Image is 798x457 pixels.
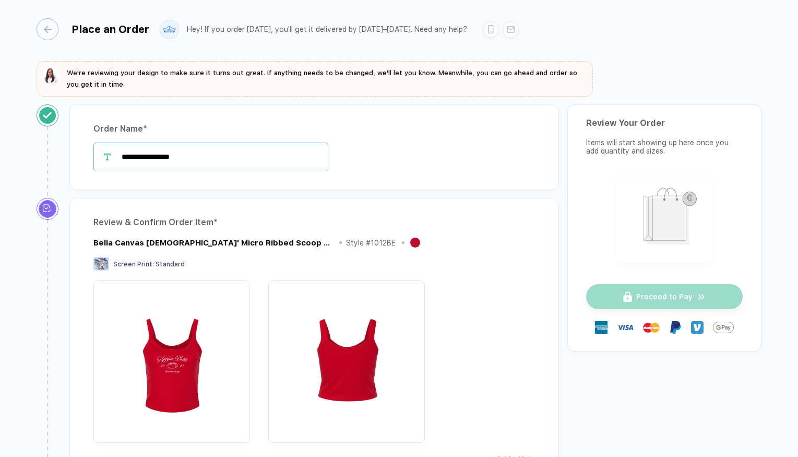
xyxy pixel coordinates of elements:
img: Venmo [691,321,704,334]
span: We're reviewing your design to make sure it turns out great. If anything needs to be changed, we'... [67,69,577,88]
div: Items will start showing up here once you add quantity and sizes. [586,138,743,155]
button: We're reviewing your design to make sure it turns out great. If anything needs to be changed, we'... [43,67,587,90]
div: Style # 1012BE [346,239,396,247]
div: Place an Order [72,23,149,36]
div: Hey! If you order [DATE], you'll get it delivered by [DATE]–[DATE]. Need any help? [187,25,467,34]
img: shopping_bag.png [622,181,708,256]
img: visa [617,319,634,336]
div: Bella Canvas Ladies' Micro Ribbed Scoop Tank [93,238,333,248]
img: Screen Print [93,257,109,271]
img: GPay [713,317,734,338]
img: sophie [43,67,59,84]
img: f4c0cdf7-ebdd-4acf-a035-8c0e666feea9_nt_back_1758231122650.jpg [273,286,420,432]
img: Paypal [669,321,682,334]
img: express [595,321,608,334]
span: Standard [156,261,185,268]
div: Order Name [93,121,535,137]
img: master-card [643,319,660,336]
img: user profile [160,20,178,39]
div: Review Your Order [586,118,743,128]
div: Review & Confirm Order Item [93,214,535,231]
img: f4c0cdf7-ebdd-4acf-a035-8c0e666feea9_nt_front_1758231122642.jpg [99,286,245,432]
span: Screen Print : [113,261,154,268]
